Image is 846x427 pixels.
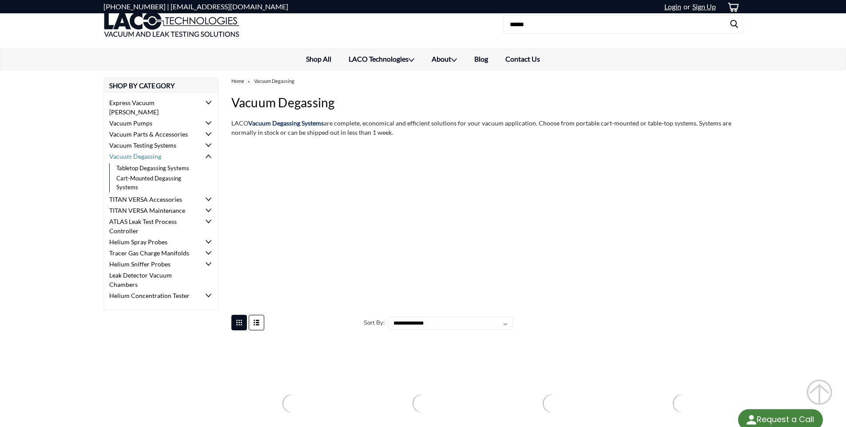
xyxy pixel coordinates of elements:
[231,78,244,84] a: Home
[466,49,497,69] a: Blog
[104,140,201,151] a: Vacuum Testing Systems
[720,0,743,13] a: cart-preview-dropdown
[497,49,549,69] a: Contact Us
[806,379,833,406] svg: submit
[340,49,423,70] a: LACO Technologies
[109,163,207,174] a: Tabletop Degassing Systems
[104,97,201,118] a: Express Vacuum [PERSON_NAME]
[104,194,201,205] a: TITAN VERSA Accessories
[744,413,759,427] img: round button
[423,49,466,70] a: About
[249,315,264,330] a: Toggle List View
[104,216,201,236] a: ATLAS Leak Test Process Controller
[248,119,324,127] strong: Vacuum Degassing Systems
[104,129,201,140] a: Vacuum Parts & Accessories
[109,173,207,192] a: Cart-Mounted Degassing Systems
[104,270,201,290] a: Leak Detector Vacuum Chambers
[104,290,201,301] a: Helium Concentration Tester
[231,315,247,330] a: Toggle Grid View
[359,316,385,329] label: Sort By:
[104,247,201,259] a: Tracer Gas Charge Manifolds
[806,379,833,406] div: Scroll Back to Top
[231,93,743,112] h1: Vacuum Degassing
[104,205,201,216] a: TITAN VERSA Maintenance
[411,392,433,415] img: 12" X 18" Cart Degassing System (Two Stage / 6 CFM)
[104,236,201,247] a: Helium Spray Probes
[104,151,201,162] a: Vacuum Degassing
[104,118,201,129] a: Vacuum Pumps
[254,78,294,84] a: Vacuum Degassing
[103,78,218,93] h2: Shop By Category
[104,259,201,270] a: Helium Sniffer Probes
[231,118,743,137] p: LACO are complete, economical and efficient solutions for your vacuum application. Choose from po...
[103,2,240,47] img: LACO Technologies
[681,2,690,11] span: or
[671,392,693,415] img: 12" X 18" Cart Degassing System (One Stage / 15 CFM)
[541,392,563,415] img: 12" X 18" Cart Degassing System (Two Stage / 14 CFM)
[298,49,340,69] a: Shop All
